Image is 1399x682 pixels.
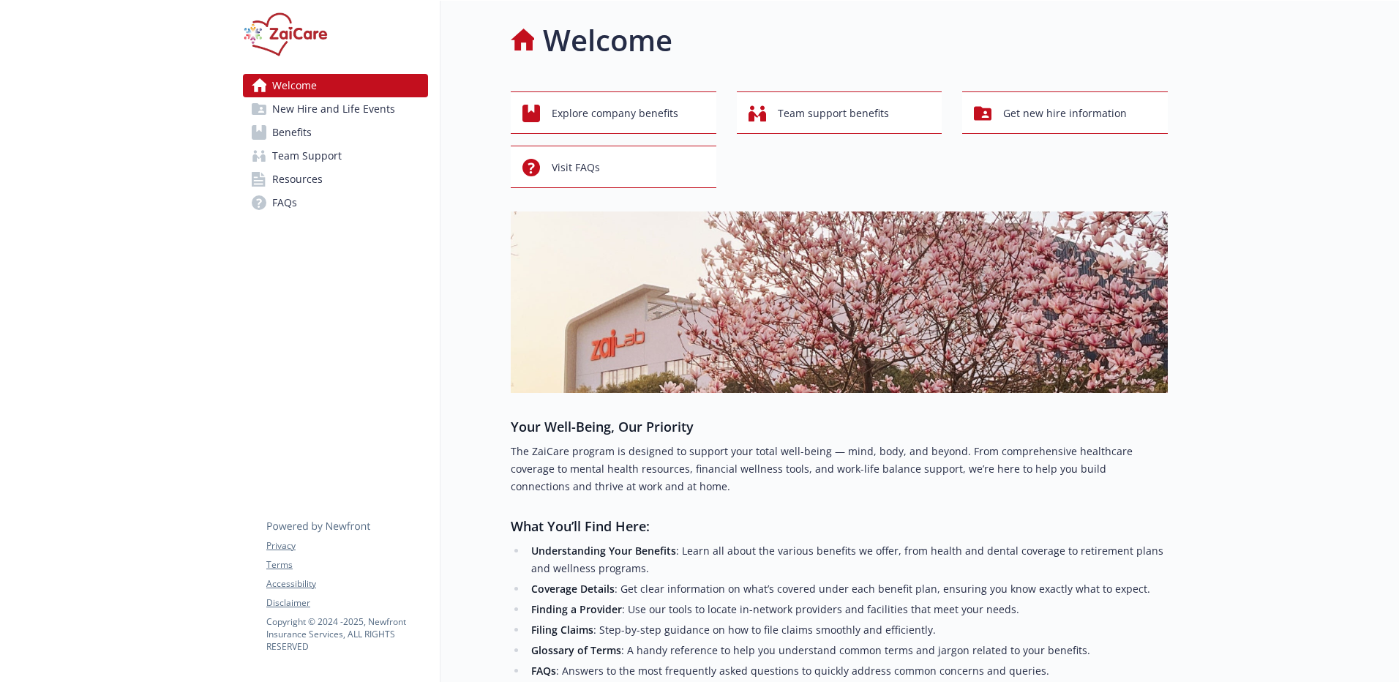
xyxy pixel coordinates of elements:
button: Get new hire information [962,91,1168,134]
a: Accessibility [266,577,427,591]
span: New Hire and Life Events [272,97,395,121]
h3: What You’ll Find Here: [511,516,1168,536]
button: Visit FAQs [511,146,716,188]
h1: Welcome [543,18,672,62]
a: Terms [266,558,427,572]
li: : Use our tools to locate in-network providers and facilities that meet your needs. [527,601,1168,618]
strong: Understanding Your Benefits [531,544,676,558]
button: Explore company benefits [511,91,716,134]
li: : Step-by-step guidance on how to file claims smoothly and efficiently. [527,621,1168,639]
a: FAQs [243,191,428,214]
a: Welcome [243,74,428,97]
a: Benefits [243,121,428,144]
button: Team support benefits [737,91,942,134]
span: Welcome [272,74,317,97]
strong: Filing Claims [531,623,593,637]
img: overview page banner [511,211,1168,393]
span: Team Support [272,144,342,168]
strong: FAQs [531,664,556,678]
p: Copyright © 2024 - 2025 , Newfront Insurance Services, ALL RIGHTS RESERVED [266,615,427,653]
strong: Coverage Details [531,582,615,596]
li: : Learn all about the various benefits we offer, from health and dental coverage to retirement pl... [527,542,1168,577]
span: Team support benefits [778,100,889,127]
li: : Answers to the most frequently asked questions to quickly address common concerns and queries. [527,662,1168,680]
a: Team Support [243,144,428,168]
a: Resources [243,168,428,191]
a: Disclaimer [266,596,427,610]
span: Resources [272,168,323,191]
h3: Your Well-Being, Our Priority [511,416,1168,437]
span: Visit FAQs [552,154,600,181]
strong: Glossary of Terms [531,643,621,657]
li: : Get clear information on what’s covered under each benefit plan, ensuring you know exactly what... [527,580,1168,598]
span: Get new hire information [1003,100,1127,127]
span: Benefits [272,121,312,144]
p: The ZaiCare program is designed to support your total well-being — mind, body, and beyond. From c... [511,443,1168,495]
strong: Finding a Provider [531,602,622,616]
a: New Hire and Life Events [243,97,428,121]
span: FAQs [272,191,297,214]
li: : A handy reference to help you understand common terms and jargon related to your benefits. [527,642,1168,659]
span: Explore company benefits [552,100,678,127]
a: Privacy [266,539,427,552]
